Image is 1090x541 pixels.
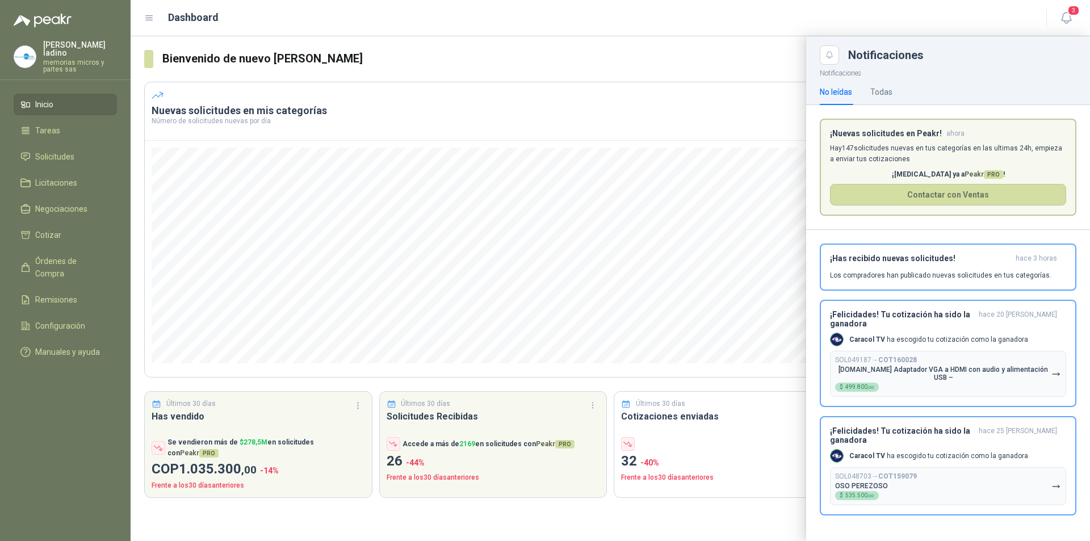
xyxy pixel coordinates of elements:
a: Negociaciones [14,198,117,220]
span: hace 20 [PERSON_NAME] [979,310,1057,328]
p: Notificaciones [806,65,1090,79]
img: Company Logo [831,333,843,346]
p: [PERSON_NAME] ladino [43,41,117,57]
p: ¡[MEDICAL_DATA] ya a ! [830,169,1066,180]
button: Close [820,45,839,65]
button: Contactar con Ventas [830,184,1066,206]
p: Los compradores han publicado nuevas solicitudes en tus categorías. [830,270,1051,280]
span: 3 [1067,5,1080,16]
span: Inicio [35,98,53,111]
a: Órdenes de Compra [14,250,117,284]
span: 535.500 [845,493,874,498]
b: Caracol TV [849,452,885,460]
span: Órdenes de Compra [35,255,106,280]
div: $ [835,383,879,392]
span: ,00 [867,385,874,390]
div: No leídas [820,86,852,98]
p: SOL049187 → [835,356,917,364]
span: Peakr [965,170,1003,178]
p: [DOMAIN_NAME] Adaptador VGA a HDMI con audio y alimentación USB – [835,366,1051,381]
span: Configuración [35,320,85,332]
span: Tareas [35,124,60,137]
a: Inicio [14,94,117,115]
b: COT160028 [878,356,917,364]
button: ¡Felicidades! Tu cotización ha sido la ganadorahace 25 [PERSON_NAME] Company LogoCaracol TV ha es... [820,416,1076,515]
h1: Dashboard [168,10,219,26]
p: ha escogido tu cotización como la ganadora [849,451,1028,461]
span: hace 25 [PERSON_NAME] [979,426,1057,444]
a: Solicitudes [14,146,117,167]
span: hace 3 horas [1016,254,1057,263]
h3: ¡Felicidades! Tu cotización ha sido la ganadora [830,310,974,328]
p: memorias micros y partes sas [43,59,117,73]
span: Manuales y ayuda [35,346,100,358]
button: ¡Felicidades! Tu cotización ha sido la ganadorahace 20 [PERSON_NAME] Company LogoCaracol TV ha es... [820,300,1076,407]
button: 3 [1056,8,1076,28]
a: Tareas [14,120,117,141]
span: Licitaciones [35,177,77,189]
a: Configuración [14,315,117,337]
span: Negociaciones [35,203,87,215]
p: Hay 147 solicitudes nuevas en tus categorías en las ultimas 24h, empieza a enviar tus cotizaciones [830,143,1066,165]
h3: ¡Has recibido nuevas solicitudes! [830,254,1011,263]
div: Todas [870,86,892,98]
button: SOL048703→COT159079OSO PEREZOSO$535.500,00 [830,467,1066,505]
img: Logo peakr [14,14,72,27]
span: Remisiones [35,293,77,306]
img: Company Logo [831,450,843,462]
div: $ [835,491,879,500]
span: ,00 [867,493,874,498]
a: Licitaciones [14,172,117,194]
p: SOL048703 → [835,472,917,481]
span: Solicitudes [35,150,74,163]
img: Company Logo [14,46,36,68]
p: ha escogido tu cotización como la ganadora [849,335,1028,345]
b: COT159079 [878,472,917,480]
p: OSO PEREZOSO [835,482,888,490]
span: 499.800 [845,384,874,390]
h3: ¡Nuevas solicitudes en Peakr! [830,129,942,139]
h3: ¡Felicidades! Tu cotización ha sido la ganadora [830,426,974,444]
button: SOL049187→COT160028[DOMAIN_NAME] Adaptador VGA a HDMI con audio y alimentación USB –$499.800,00 [830,351,1066,397]
b: Caracol TV [849,335,885,343]
a: Cotizar [14,224,117,246]
span: PRO [984,170,1003,179]
button: ¡Has recibido nuevas solicitudes!hace 3 horas Los compradores han publicado nuevas solicitudes en... [820,244,1076,291]
span: ahora [946,129,965,139]
a: Manuales y ayuda [14,341,117,363]
a: Remisiones [14,289,117,311]
span: Cotizar [35,229,61,241]
div: Notificaciones [848,49,1076,61]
